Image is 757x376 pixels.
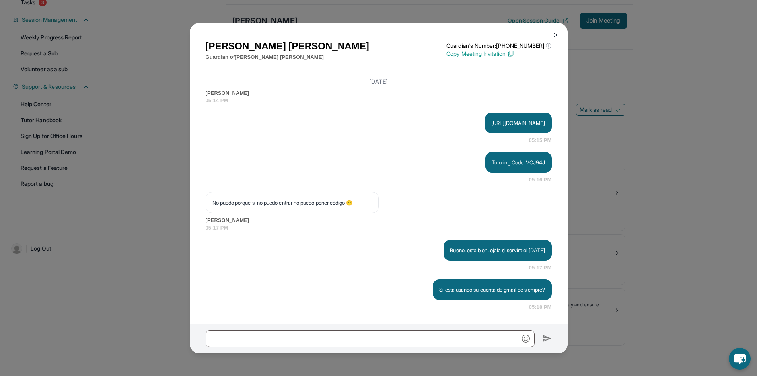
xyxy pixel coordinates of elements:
p: No puedo porque si no puedo entrar no puedo poner código 😶 [212,199,372,207]
span: 05:17 PM [529,264,552,272]
p: Bueno, esta bien, ojala si servira el [DATE] [450,246,545,254]
span: [PERSON_NAME] [206,89,552,97]
span: 05:15 PM [529,136,552,144]
p: Si esta usando su cuenta de gmail de siempre? [439,286,545,294]
span: 05:16 PM [529,176,552,184]
p: Tutoring Code: VCJ94J [492,158,545,166]
h1: [PERSON_NAME] [PERSON_NAME] [206,39,369,53]
img: Copy Icon [507,50,514,57]
img: Send icon [543,334,552,343]
img: Close Icon [553,32,559,38]
span: [PERSON_NAME] [206,216,552,224]
p: Guardian of [PERSON_NAME] [PERSON_NAME] [206,53,369,61]
p: Copy Meeting Invitation [446,50,551,58]
span: 05:18 PM [529,303,552,311]
h3: [DATE] [206,77,552,85]
button: chat-button [729,348,751,370]
img: Emoji [522,335,530,343]
span: 05:14 PM [206,97,552,105]
span: 05:17 PM [206,224,552,232]
p: Guardian's Number: [PHONE_NUMBER] [446,42,551,50]
span: ⓘ [546,42,551,50]
p: [URL][DOMAIN_NAME] [491,119,545,127]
